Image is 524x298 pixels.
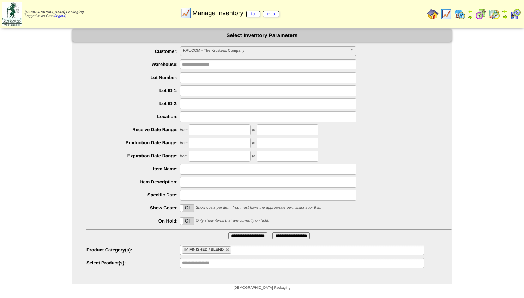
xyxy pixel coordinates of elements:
[25,10,84,14] span: [DEMOGRAPHIC_DATA] Packaging
[441,8,452,20] img: line_graph.gif
[180,217,194,225] div: OnOff
[180,128,188,132] span: from
[502,14,508,20] img: arrowright.gif
[184,248,224,252] span: IM FINISHED / BLEND
[468,8,473,14] img: arrowleft.gif
[54,14,66,18] a: (logout)
[180,154,188,158] span: from
[72,29,452,42] div: Select Inventory Parameters
[86,218,180,224] label: On Hold:
[510,8,521,20] img: calendarcustomer.gif
[180,204,194,212] div: OnOff
[86,260,180,266] label: Select Product(s):
[86,166,180,171] label: Item Name:
[2,2,22,26] img: zoroco-logo-small.webp
[86,140,180,145] label: Production Date Range:
[427,8,439,20] img: home.gif
[195,219,269,223] span: Only show items that are currently on hold.
[86,114,180,119] label: Location:
[86,192,180,197] label: Specific Date:
[454,8,465,20] img: calendarprod.gif
[180,7,191,19] img: line_graph.gif
[193,10,279,17] span: Manage Inventory
[183,47,347,55] span: KRUCOM - The Krusteaz Company
[475,8,487,20] img: calendarblend.gif
[25,10,84,18] span: Logged in as Crost
[86,88,180,93] label: Lot ID 1:
[86,153,180,158] label: Expiration Date Range:
[468,14,473,20] img: arrowright.gif
[246,11,260,17] a: list
[234,286,290,290] span: [DEMOGRAPHIC_DATA] Packaging
[86,101,180,106] label: Lot ID 2:
[252,141,255,145] span: to
[252,128,255,132] span: to
[86,247,180,253] label: Product Category(s):
[86,205,180,211] label: Show Costs:
[180,218,194,225] label: Off
[86,127,180,132] label: Receive Date Range:
[502,8,508,14] img: arrowleft.gif
[86,75,180,80] label: Lot Number:
[180,141,188,145] span: from
[86,179,180,184] label: Item Description:
[252,154,255,158] span: to
[263,11,279,17] a: map
[180,205,194,212] label: Off
[489,8,500,20] img: calendarinout.gif
[195,206,321,210] span: Show costs per item. You must have the appropriate permissions for this.
[86,62,180,67] label: Warehouse:
[86,49,180,54] label: Customer:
